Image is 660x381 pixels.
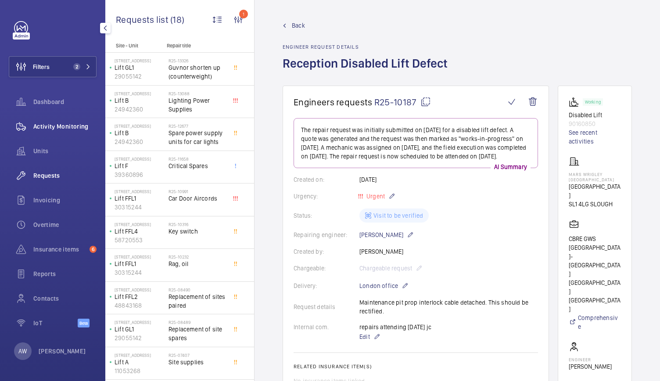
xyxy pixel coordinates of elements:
[169,358,226,367] span: Site supplies
[105,43,163,49] p: Site - Unit
[569,313,621,331] a: Comprehensive
[9,56,97,77] button: Filters2
[569,362,612,371] p: [PERSON_NAME]
[115,325,165,334] p: Lift GL1
[115,227,165,236] p: Lift FFL4
[115,189,165,194] p: [STREET_ADDRESS]
[365,193,385,200] span: Urgent
[39,347,86,356] p: [PERSON_NAME]
[169,96,226,114] span: Lighting Power Supplies
[115,170,165,179] p: 39360896
[569,128,621,146] a: See recent activities
[169,194,226,203] span: Car Door Aircords
[169,287,226,292] h2: R25-08490
[169,123,226,129] h2: R25-12677
[292,21,305,30] span: Back
[115,129,165,137] p: Lift B
[115,254,165,259] p: [STREET_ADDRESS]
[169,259,226,268] span: Rag, oil
[169,91,226,96] h2: R25-13088
[169,222,226,227] h2: R25-10316
[33,147,97,155] span: Units
[569,111,621,119] p: Disabled Lift
[569,119,621,128] p: 90160850
[33,294,97,303] span: Contacts
[115,292,165,301] p: Lift FFL2
[115,367,165,375] p: 11053268
[115,162,165,170] p: Lift F
[33,319,78,327] span: IoT
[115,137,165,146] p: 24942360
[169,325,226,342] span: Replacement of site spares
[569,357,612,362] p: Engineer
[115,236,165,244] p: 58720553
[169,352,226,358] h2: R25-07407
[115,63,165,72] p: Lift GL1
[294,97,373,108] span: Engineers requests
[115,123,165,129] p: [STREET_ADDRESS]
[301,126,531,161] p: The repair request was initially submitted on [DATE] for a disabled lift defect. A quote was gene...
[115,72,165,81] p: 29055142
[374,97,431,108] span: R25-10187
[569,172,621,182] p: Mars Wrigley [GEOGRAPHIC_DATA]
[169,156,226,162] h2: R25-11658
[33,270,97,278] span: Reports
[167,43,225,49] p: Repair title
[169,254,226,259] h2: R25-10232
[115,91,165,96] p: [STREET_ADDRESS]
[115,203,165,212] p: 30315244
[169,58,226,63] h2: R25-13326
[115,96,165,105] p: Lift B
[569,97,583,107] img: platform_lift.svg
[116,14,170,25] span: Requests list
[115,194,165,203] p: Lift FFL1
[283,44,453,50] h2: Engineer request details
[115,105,165,114] p: 24942360
[359,280,409,291] p: London office
[115,268,165,277] p: 30315244
[491,162,531,171] p: AI Summary
[115,301,165,310] p: 48843168
[115,358,165,367] p: Lift A
[33,171,97,180] span: Requests
[115,352,165,358] p: [STREET_ADDRESS]
[33,97,97,106] span: Dashboard
[115,287,165,292] p: [STREET_ADDRESS]
[115,334,165,342] p: 29055142
[33,122,97,131] span: Activity Monitoring
[569,200,621,208] p: SL1 4LG SLOUGH
[585,101,601,104] p: Working
[169,292,226,310] span: Replacement of sites paired
[569,234,621,313] p: CBRE GWS [GEOGRAPHIC_DATA]- [GEOGRAPHIC_DATA] [GEOGRAPHIC_DATA] [GEOGRAPHIC_DATA]
[283,55,453,86] h1: Reception Disabled Lift Defect
[33,62,50,71] span: Filters
[169,129,226,146] span: Spare power supply units for car lights
[115,156,165,162] p: [STREET_ADDRESS]
[169,63,226,81] span: Guvnor shorten up (counterweight)
[78,319,90,327] span: Beta
[294,363,538,370] h2: Related insurance item(s)
[33,245,86,254] span: Insurance items
[115,58,165,63] p: [STREET_ADDRESS]
[115,222,165,227] p: [STREET_ADDRESS]
[33,220,97,229] span: Overtime
[18,347,27,356] p: AW
[169,320,226,325] h2: R25-08489
[73,63,80,70] span: 2
[90,246,97,253] span: 6
[359,332,370,341] span: Edit
[169,189,226,194] h2: R25-10991
[359,230,414,240] p: [PERSON_NAME]
[169,227,226,236] span: Key switch
[169,162,226,170] span: Critical Spares
[33,196,97,205] span: Invoicing
[115,259,165,268] p: Lift FFL1
[115,320,165,325] p: [STREET_ADDRESS]
[569,182,621,200] p: [GEOGRAPHIC_DATA]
